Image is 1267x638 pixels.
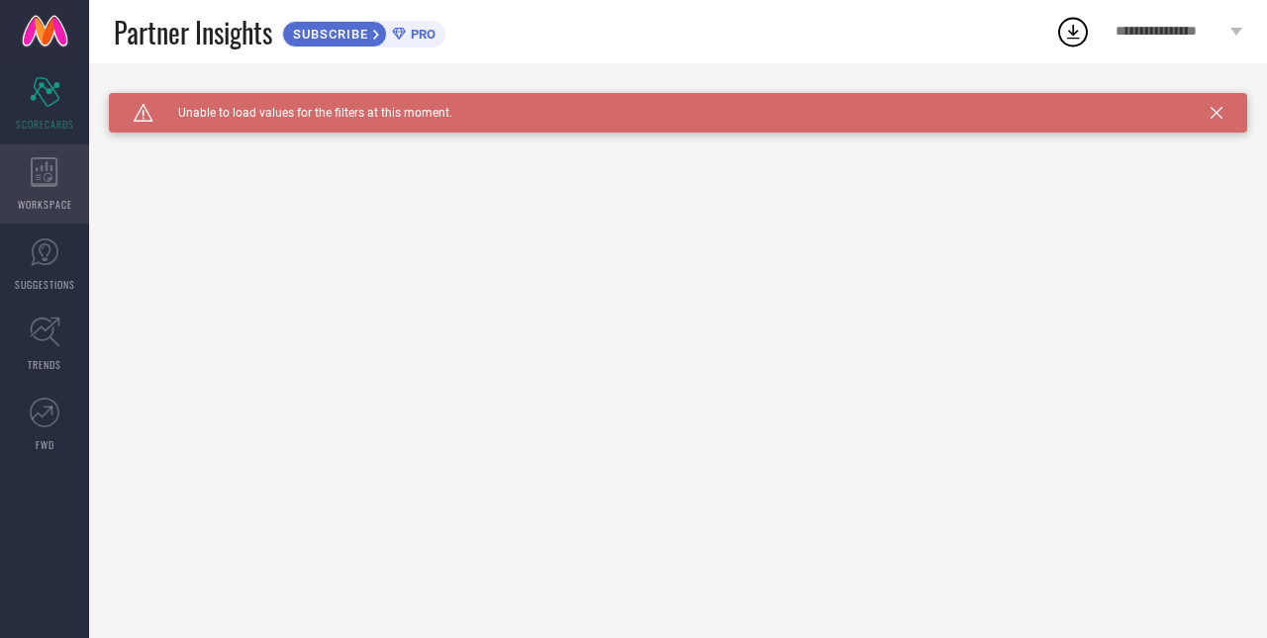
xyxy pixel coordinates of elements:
span: SUBSCRIBE [283,27,373,42]
span: SCORECARDS [16,117,74,132]
div: Open download list [1055,14,1091,49]
span: SUGGESTIONS [15,277,75,292]
span: FWD [36,437,54,452]
a: SUBSCRIBEPRO [282,16,445,47]
span: WORKSPACE [18,197,72,212]
span: Unable to load values for the filters at this moment. [153,106,452,120]
span: TRENDS [28,357,61,372]
span: PRO [406,27,436,42]
span: Partner Insights [114,12,272,52]
div: Unable to load filters at this moment. Please try later. [109,93,1247,109]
